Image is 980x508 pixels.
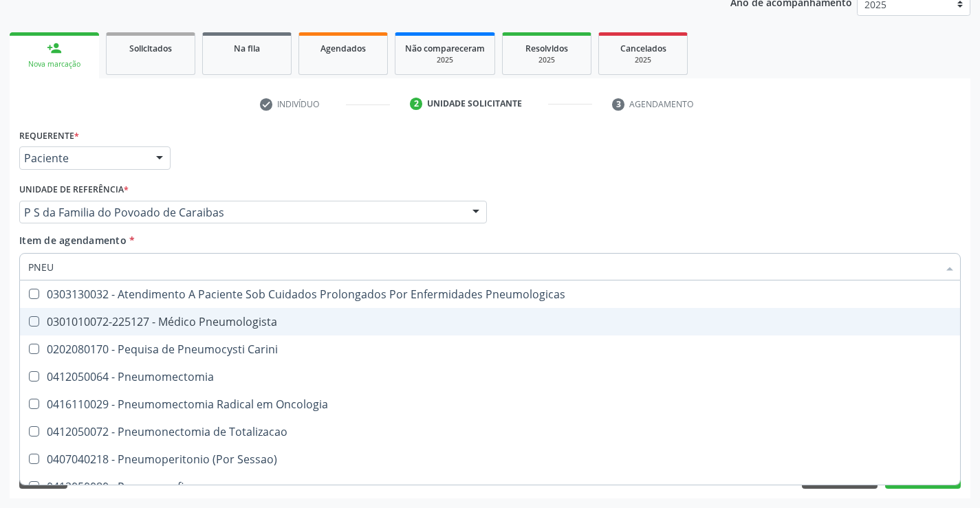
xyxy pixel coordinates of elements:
[609,55,677,65] div: 2025
[28,316,952,327] div: 0301010072-225127 - Médico Pneumologista
[405,55,485,65] div: 2025
[19,234,127,247] span: Item de agendamento
[28,454,952,465] div: 0407040218 - Pneumoperitonio (Por Sessao)
[620,43,666,54] span: Cancelados
[19,59,89,69] div: Nova marcação
[28,289,952,300] div: 0303130032 - Atendimento A Paciente Sob Cuidados Prolongados Por Enfermidades Pneumologicas
[28,399,952,410] div: 0416110029 - Pneumomectomia Radical em Oncologia
[28,344,952,355] div: 0202080170 - Pequisa de Pneumocysti Carini
[19,125,79,146] label: Requerente
[24,206,459,219] span: P S da Familia do Povoado de Caraibas
[320,43,366,54] span: Agendados
[28,481,952,492] div: 0412050080 - Pneumorrafia
[405,43,485,54] span: Não compareceram
[28,371,952,382] div: 0412050064 - Pneumomectomia
[28,426,952,437] div: 0412050072 - Pneumonectomia de Totalizacao
[47,41,62,56] div: person_add
[525,43,568,54] span: Resolvidos
[512,55,581,65] div: 2025
[24,151,142,165] span: Paciente
[234,43,260,54] span: Na fila
[427,98,522,110] div: Unidade solicitante
[28,253,938,280] input: Buscar por procedimentos
[410,98,422,110] div: 2
[19,179,129,201] label: Unidade de referência
[129,43,172,54] span: Solicitados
